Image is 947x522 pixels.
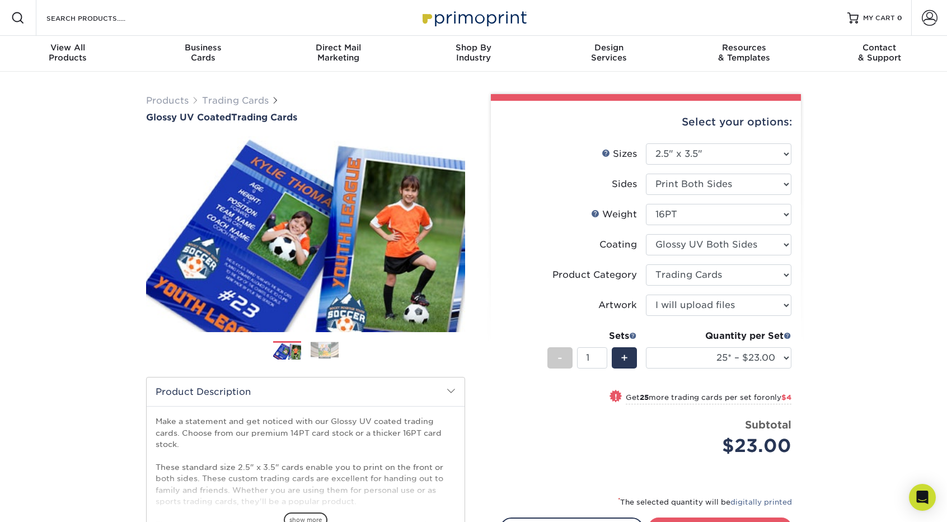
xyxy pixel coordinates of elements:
span: Shop By [406,43,541,53]
input: SEARCH PRODUCTS..... [45,11,154,25]
h2: Product Description [147,377,465,406]
div: Select your options: [500,101,792,143]
strong: 25 [640,393,649,402]
span: Glossy UV Coated [146,112,231,123]
strong: Subtotal [745,418,791,431]
div: Weight [591,208,637,221]
a: BusinessCards [135,36,271,72]
a: Glossy UV CoatedTrading Cards [146,112,465,123]
div: Artwork [598,299,637,312]
a: Products [146,95,189,106]
div: Marketing [270,43,406,63]
div: Open Intercom Messenger [909,484,936,511]
img: Trading Cards 02 [311,342,339,359]
small: Get more trading cards per set for [626,393,791,404]
div: & Support [812,43,947,63]
div: Product Category [552,268,637,282]
a: Direct MailMarketing [270,36,406,72]
div: & Templates [677,43,812,63]
span: $4 [781,393,791,402]
span: Design [541,43,677,53]
span: MY CART [863,13,895,23]
div: Sides [612,178,637,191]
img: Primoprint [418,6,529,30]
span: 0 [897,14,902,22]
span: + [621,349,628,366]
a: digitally printed [730,498,792,506]
a: DesignServices [541,36,677,72]
div: Coating [599,238,637,251]
a: Trading Cards [202,95,269,106]
div: Services [541,43,677,63]
div: Industry [406,43,541,63]
h1: Trading Cards [146,112,465,123]
a: Contact& Support [812,36,947,72]
span: only [765,393,791,402]
div: Sets [547,329,637,343]
img: Glossy UV Coated 01 [146,124,465,344]
div: Cards [135,43,271,63]
span: Resources [677,43,812,53]
img: Trading Cards 01 [273,342,301,361]
span: Contact [812,43,947,53]
div: $23.00 [654,432,791,459]
span: Business [135,43,271,53]
span: - [557,349,562,366]
small: The selected quantity will be [618,498,792,506]
a: Resources& Templates [677,36,812,72]
span: ! [615,391,617,403]
div: Quantity per Set [646,329,791,343]
span: Direct Mail [270,43,406,53]
div: Sizes [602,147,637,161]
a: Shop ByIndustry [406,36,541,72]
